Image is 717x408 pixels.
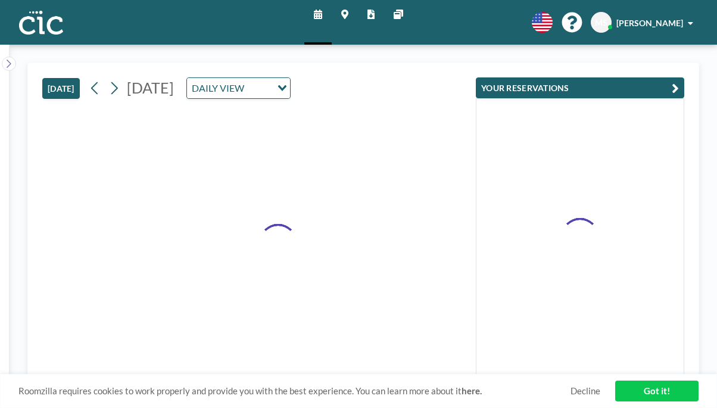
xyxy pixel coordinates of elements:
span: MS [595,17,607,28]
input: Search for option [248,80,270,96]
button: YOUR RESERVATIONS [476,77,684,98]
button: [DATE] [42,78,80,99]
span: [PERSON_NAME] [616,18,683,28]
img: organization-logo [19,11,63,35]
a: here. [462,385,482,396]
a: Decline [571,385,600,397]
a: Got it! [615,381,699,401]
span: [DATE] [127,79,174,96]
span: DAILY VIEW [189,80,247,96]
span: Roomzilla requires cookies to work properly and provide you with the best experience. You can lea... [18,385,571,397]
div: Search for option [187,78,290,98]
